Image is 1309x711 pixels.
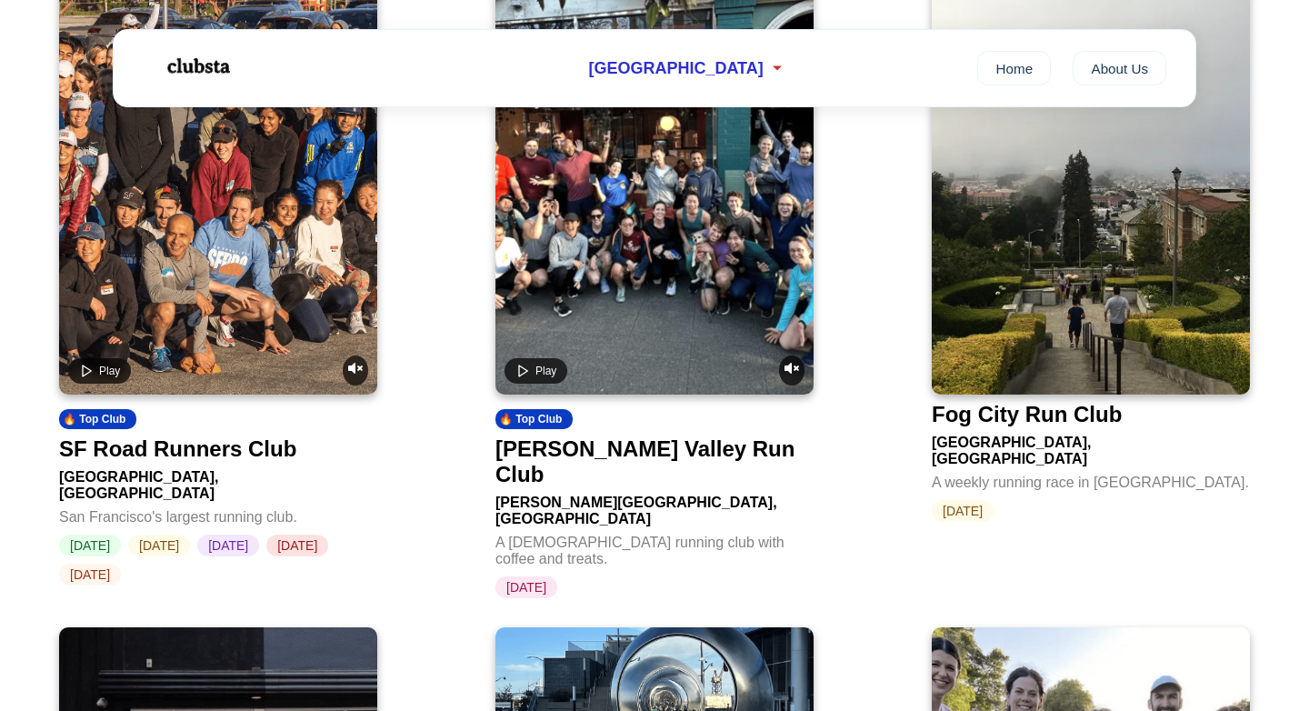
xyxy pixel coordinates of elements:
span: [DATE] [266,535,328,556]
div: 🔥 Top Club [495,409,573,429]
span: [DATE] [59,564,121,586]
button: Unmute video [343,355,368,386]
span: [DATE] [932,500,994,522]
div: San Francisco's largest running club. [59,502,377,526]
span: [DATE] [128,535,190,556]
span: Play [535,365,556,377]
span: [DATE] [197,535,259,556]
div: SF Road Runners Club [59,436,296,462]
a: Home [977,51,1051,85]
button: Play video [68,358,131,384]
div: [GEOGRAPHIC_DATA], [GEOGRAPHIC_DATA] [932,427,1250,467]
span: Play [99,365,120,377]
div: 🔥 Top Club [59,409,136,429]
span: [DATE] [495,576,557,598]
span: [GEOGRAPHIC_DATA] [588,59,763,78]
button: Unmute video [779,355,804,386]
div: A [DEMOGRAPHIC_DATA] running club with coffee and treats. [495,527,814,567]
span: [DATE] [59,535,121,556]
div: [PERSON_NAME] Valley Run Club [495,436,806,487]
div: Fog City Run Club [932,402,1122,427]
button: Play video [505,358,567,384]
a: About Us [1073,51,1166,85]
div: [PERSON_NAME][GEOGRAPHIC_DATA], [GEOGRAPHIC_DATA] [495,487,814,527]
div: A weekly running race in [GEOGRAPHIC_DATA]. [932,467,1250,491]
div: [GEOGRAPHIC_DATA], [GEOGRAPHIC_DATA] [59,462,377,502]
img: Logo [143,44,252,89]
